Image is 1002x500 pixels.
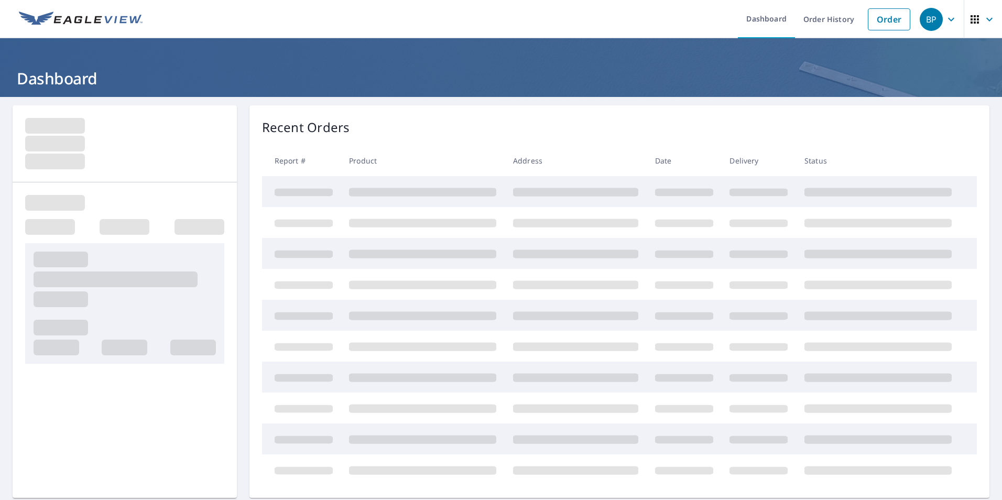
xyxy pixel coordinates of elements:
img: EV Logo [19,12,143,27]
th: Status [796,145,960,176]
p: Recent Orders [262,118,350,137]
div: BP [920,8,943,31]
a: Order [868,8,910,30]
th: Report # [262,145,341,176]
th: Date [647,145,722,176]
h1: Dashboard [13,68,989,89]
th: Product [341,145,505,176]
th: Address [505,145,647,176]
th: Delivery [721,145,796,176]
